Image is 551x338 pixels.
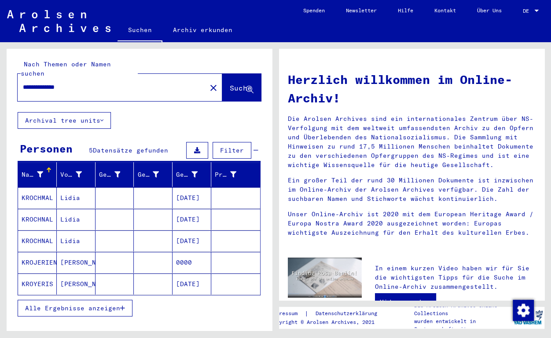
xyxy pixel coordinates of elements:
div: Personen [20,141,73,156]
span: DE [523,8,533,14]
div: Geburtsname [99,170,121,179]
img: Zustimmung ändern [513,300,534,321]
div: Geburtsname [99,167,134,182]
button: Filter [213,142,251,159]
mat-header-cell: Prisoner # [211,162,260,187]
p: Unser Online-Archiv ist 2020 mit dem European Heritage Award / Europa Nostra Award 2020 ausgezeic... [288,210,536,237]
div: Vorname [60,170,82,179]
mat-cell: [DATE] [173,187,211,208]
div: Geburt‏ [137,167,172,182]
div: Geburt‏ [137,170,159,179]
mat-header-cell: Geburt‏ [134,162,173,187]
div: Prisoner # [215,170,236,179]
mat-cell: Lidia [57,187,96,208]
mat-cell: KROCHNAL [18,230,57,251]
a: Suchen [118,19,162,42]
button: Suche [222,74,261,101]
div: Geburtsdatum [176,170,198,179]
span: Suche [230,84,252,92]
img: Arolsen_neg.svg [7,10,110,32]
mat-cell: KROCHNAL [18,209,57,230]
mat-cell: 0000 [173,252,211,273]
mat-cell: KROCHMAL [18,187,57,208]
mat-header-cell: Nachname [18,162,57,187]
p: Ein großer Teil der rund 30 Millionen Dokumente ist inzwischen im Online-Archiv der Arolsen Archi... [288,176,536,204]
mat-cell: [PERSON_NAME] [57,273,96,294]
img: video.jpg [288,258,362,298]
mat-cell: Lidia [57,209,96,230]
mat-header-cell: Geburtsname [96,162,134,187]
mat-cell: Lidia [57,230,96,251]
p: wurden entwickelt in Partnerschaft mit [414,317,511,333]
span: Alle Ergebnisse anzeigen [25,304,120,312]
div: Nachname [22,170,43,179]
mat-header-cell: Geburtsdatum [173,162,211,187]
div: | [270,309,388,318]
div: Zustimmung ändern [512,299,533,320]
p: In einem kurzen Video haben wir für Sie die wichtigsten Tipps für die Suche im Online-Archiv zusa... [375,264,536,291]
a: Impressum [270,309,305,318]
div: Geburtsdatum [176,167,211,182]
mat-label: Nach Themen oder Namen suchen [21,60,111,77]
span: Datensätze gefunden [93,146,168,154]
div: Nachname [22,167,56,182]
mat-cell: [DATE] [173,230,211,251]
p: Die Arolsen Archives sind ein internationales Zentrum über NS-Verfolgung mit dem weltweit umfasse... [288,114,536,170]
mat-cell: [PERSON_NAME] [57,252,96,273]
mat-cell: [DATE] [173,209,211,230]
button: Clear [205,79,222,96]
span: 5 [89,146,93,154]
h1: Herzlich willkommen im Online-Archiv! [288,70,536,107]
p: Copyright © Arolsen Archives, 2021 [270,318,388,326]
mat-cell: KROYERIS [18,273,57,294]
mat-header-cell: Vorname [57,162,96,187]
mat-cell: KROJERIENE [18,252,57,273]
p: Die Arolsen Archives Online-Collections [414,302,511,317]
mat-icon: close [208,83,219,93]
img: yv_logo.png [511,306,544,328]
span: Filter [220,146,244,154]
div: Vorname [60,167,95,182]
a: Video ansehen [375,293,436,311]
mat-cell: [DATE] [173,273,211,294]
a: Datenschutzerklärung [309,309,388,318]
button: Alle Ergebnisse anzeigen [18,300,132,316]
a: Archiv erkunden [162,19,243,40]
div: Prisoner # [215,167,250,182]
button: Archival tree units [18,112,111,129]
